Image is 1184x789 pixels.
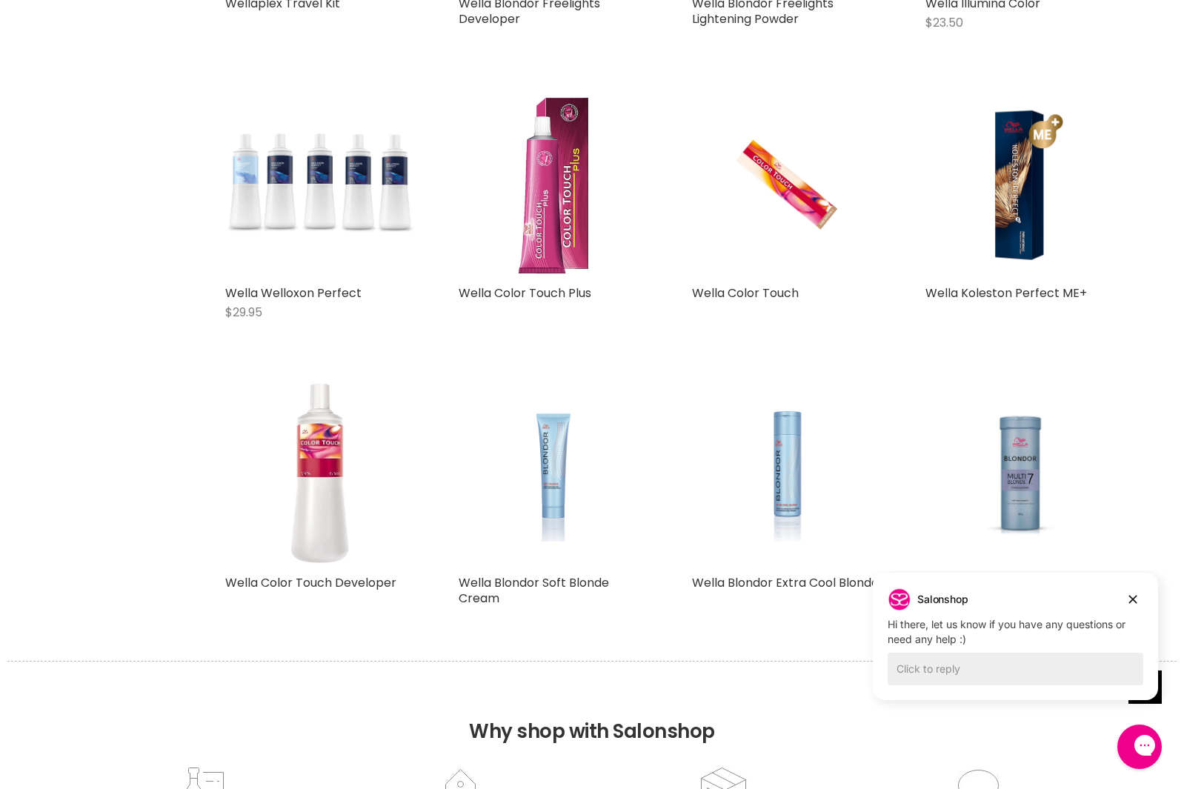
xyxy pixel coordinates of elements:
span: $23.50 [925,14,963,31]
img: Wella Color Touch Plus [459,89,648,278]
a: Wella Blondor Soft Blonde Cream [459,379,648,567]
a: Wella Color Touch Developer [225,574,396,591]
a: Wella Color Touch [692,284,799,302]
a: Wella Color Touch Developer [225,379,414,567]
img: Wella Blondor Extra Cool Blonde [724,379,849,567]
a: Wella Color Touch [692,89,881,278]
img: Wella Color Touch Developer [257,379,382,567]
iframe: Gorgias live chat messenger [1110,719,1169,774]
img: Wella Blondor Soft Blonde Cream [490,379,616,567]
a: Wella Welloxon Perfect [225,284,362,302]
a: Wella Color Touch Plus [459,284,591,302]
iframe: Gorgias live chat campaigns [862,570,1169,722]
a: Wella Blondor Multi Blonde 7 Powder Lightener [925,379,1114,567]
img: Wella Welloxon Perfect [225,89,414,278]
img: Wella Koleston Perfect ME+ [925,89,1114,278]
a: Wella Koleston Perfect ME+ [925,284,1087,302]
span: $29.95 [225,304,262,321]
a: Wella Blondor Soft Blonde Cream [459,574,609,607]
img: Wella Color Touch [724,89,849,278]
a: Wella Blondor Extra Cool Blonde [692,574,879,591]
h2: Why shop with Salonshop [7,661,1177,765]
a: Wella Blondor Extra Cool Blonde [692,379,881,567]
img: Wella Blondor Multi Blonde 7 Powder Lightener [928,379,1111,567]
